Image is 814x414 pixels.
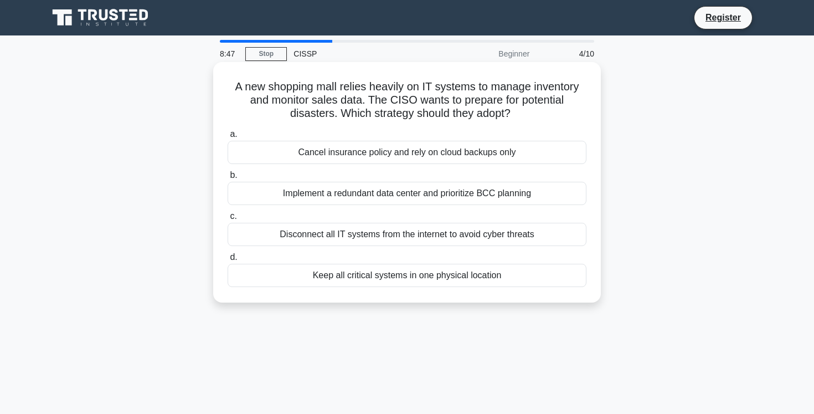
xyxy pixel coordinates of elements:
[228,264,586,287] div: Keep all critical systems in one physical location
[230,129,237,139] span: a.
[226,80,588,121] h5: A new shopping mall relies heavily on IT systems to manage inventory and monitor sales data. The ...
[228,223,586,246] div: Disconnect all IT systems from the internet to avoid cyber threats
[213,43,245,65] div: 8:47
[439,43,536,65] div: Beginner
[230,170,237,180] span: b.
[230,252,237,262] span: d.
[228,141,586,164] div: Cancel insurance policy and rely on cloud backups only
[536,43,601,65] div: 4/10
[245,47,287,61] a: Stop
[699,11,748,24] a: Register
[228,182,586,205] div: Implement a redundant data center and prioritize BCC planning
[230,211,236,221] span: c.
[287,43,439,65] div: CISSP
